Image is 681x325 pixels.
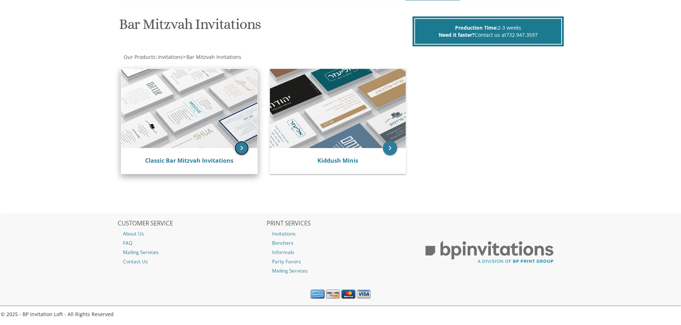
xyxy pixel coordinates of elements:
img: Visa [357,290,371,299]
h1: Bar Mitzvah Invitations [119,16,411,37]
div: 2-3 weeks Contact us at [414,18,562,45]
span: Production Time: [455,24,498,31]
h2: CUSTOMER SERVICE [118,220,266,227]
span: Need it faster? [439,31,475,38]
a: Party Favors [267,257,415,266]
a: Contact Us [118,257,266,266]
span: Bar Mitzvah Invitations [186,54,241,60]
img: Classic Bar Mitzvah Invitations [121,69,257,148]
a: Informals [267,248,415,257]
a: Benchers [267,238,415,248]
img: Discover [326,290,340,299]
a: Kiddush Minis [317,157,358,164]
span: Invitations [158,54,183,60]
a: keyboard_arrow_right [235,141,249,155]
a: Classic Bar Mitzvah Invitations [145,157,233,164]
a: FAQ [118,238,266,248]
a: Our Products [123,54,156,60]
a: Mailing Services [118,248,266,257]
a: Invitations [267,229,415,238]
a: Bar Mitzvah Invitations [186,54,241,60]
div: : [118,54,341,61]
a: 732.947.3597 [506,31,538,38]
a: keyboard_arrow_right [383,141,397,155]
a: Invitations [157,54,183,60]
h2: PRINT SERVICES [267,220,415,227]
a: About Us [118,229,266,238]
span: > [183,54,241,60]
a: Mailing Services [267,266,415,275]
img: BP Print Group [415,234,563,270]
img: American Express [311,290,325,299]
img: Kiddush Minis [270,69,406,148]
img: MasterCard [341,290,355,299]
